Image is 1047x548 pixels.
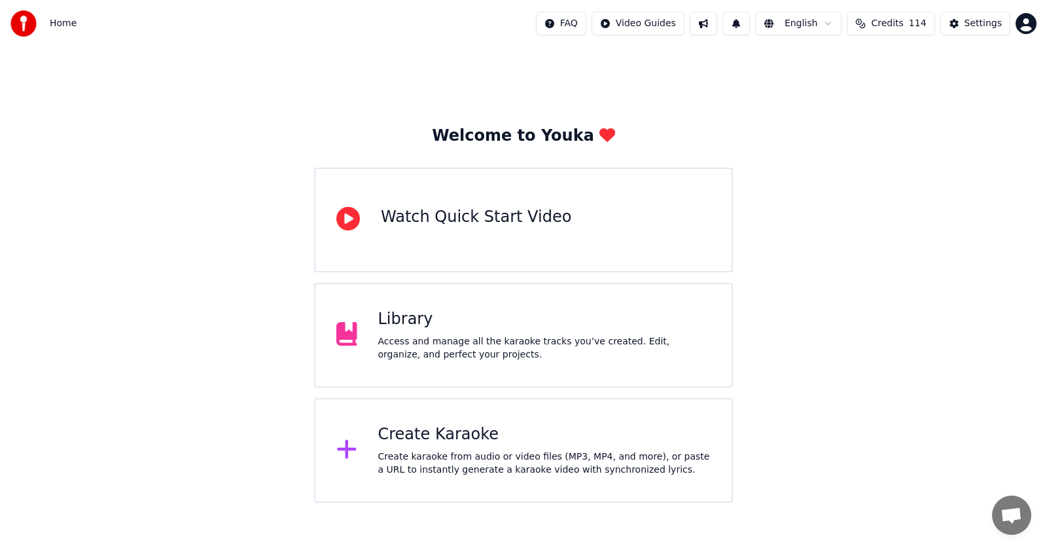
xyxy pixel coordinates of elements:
[871,17,903,30] span: Credits
[965,17,1002,30] div: Settings
[847,12,934,35] button: Credits114
[536,12,586,35] button: FAQ
[378,335,711,361] div: Access and manage all the karaoke tracks you’ve created. Edit, organize, and perfect your projects.
[992,496,1031,535] a: Open chat
[432,126,615,147] div: Welcome to Youka
[378,450,711,477] div: Create karaoke from audio or video files (MP3, MP4, and more), or paste a URL to instantly genera...
[50,17,77,30] nav: breadcrumb
[378,424,711,445] div: Create Karaoke
[378,309,711,330] div: Library
[50,17,77,30] span: Home
[592,12,684,35] button: Video Guides
[909,17,927,30] span: 114
[940,12,1010,35] button: Settings
[10,10,37,37] img: youka
[381,207,571,228] div: Watch Quick Start Video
